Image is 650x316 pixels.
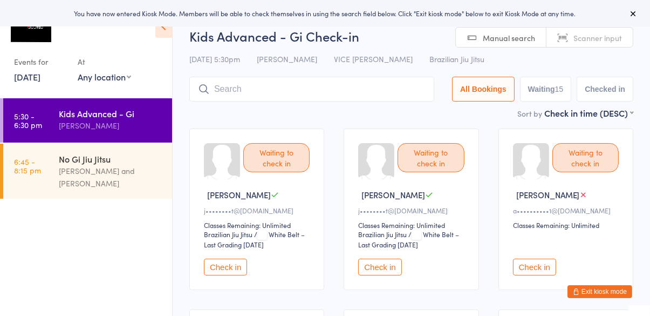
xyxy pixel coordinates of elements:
span: VICE [PERSON_NAME] [334,53,413,64]
button: Check in [513,259,556,275]
div: You have now entered Kiosk Mode. Members will be able to check themselves in using the search fie... [17,9,633,18]
div: [PERSON_NAME] [59,119,163,132]
span: Manual search [483,32,535,43]
button: Exit kiosk mode [567,285,632,298]
div: Any location [78,71,131,83]
a: [DATE] [14,71,40,83]
div: Waiting to check in [398,143,464,172]
div: Waiting to check in [243,143,310,172]
time: 6:45 - 8:15 pm [14,157,41,174]
div: No Gi Jiu Jitsu [59,153,163,165]
button: Check in [204,259,247,275]
span: Scanner input [573,32,622,43]
div: Classes Remaining: Unlimited [358,220,467,230]
div: j••••••••t@[DOMAIN_NAME] [358,206,467,215]
h2: Kids Advanced - Gi Check-in [189,27,633,45]
div: [PERSON_NAME] and [PERSON_NAME] [59,165,163,190]
div: Kids Advanced - Gi [59,107,163,119]
div: Classes Remaining: Unlimited [513,220,622,230]
span: Brazilian Jiu Jitsu [429,53,484,64]
a: 5:30 -6:30 pmKids Advanced - Gi[PERSON_NAME] [3,98,172,143]
span: [PERSON_NAME] [361,189,425,200]
button: Check in [358,259,401,275]
div: Brazilian Jiu Jitsu [204,230,252,239]
button: Waiting15 [520,77,572,102]
button: All Bookings [452,77,515,102]
span: [PERSON_NAME] [257,53,317,64]
time: 5:30 - 6:30 pm [14,112,42,129]
label: Sort by [517,108,542,119]
div: Check in time (DESC) [544,107,633,119]
input: Search [189,77,434,102]
div: Classes Remaining: Unlimited [204,220,313,230]
span: [PERSON_NAME] [207,189,271,200]
button: Checked in [577,77,633,102]
a: 6:45 -8:15 pmNo Gi Jiu Jitsu[PERSON_NAME] and [PERSON_NAME] [3,144,172,199]
div: Brazilian Jiu Jitsu [358,230,407,239]
div: Waiting to check in [552,143,619,172]
div: At [78,53,131,71]
div: 15 [555,85,564,93]
div: j••••••••t@[DOMAIN_NAME] [204,206,313,215]
span: [DATE] 5:30pm [189,53,240,64]
span: [PERSON_NAME] [516,189,580,200]
div: a••••••••••1@[DOMAIN_NAME] [513,206,622,215]
div: Events for [14,53,67,71]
